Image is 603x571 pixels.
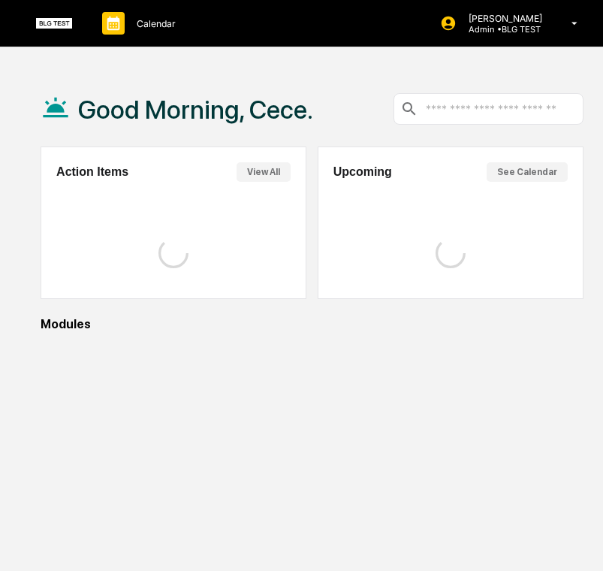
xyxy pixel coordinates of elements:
img: logo [36,18,72,29]
p: Calendar [125,18,183,29]
p: [PERSON_NAME] [457,13,550,24]
h1: Good Morning, Cece. [78,95,313,125]
button: View All [237,162,291,182]
h2: Action Items [56,165,128,179]
div: Modules [41,317,583,331]
h2: Upcoming [333,165,392,179]
p: Admin • BLG TEST [457,24,550,35]
button: See Calendar [487,162,568,182]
